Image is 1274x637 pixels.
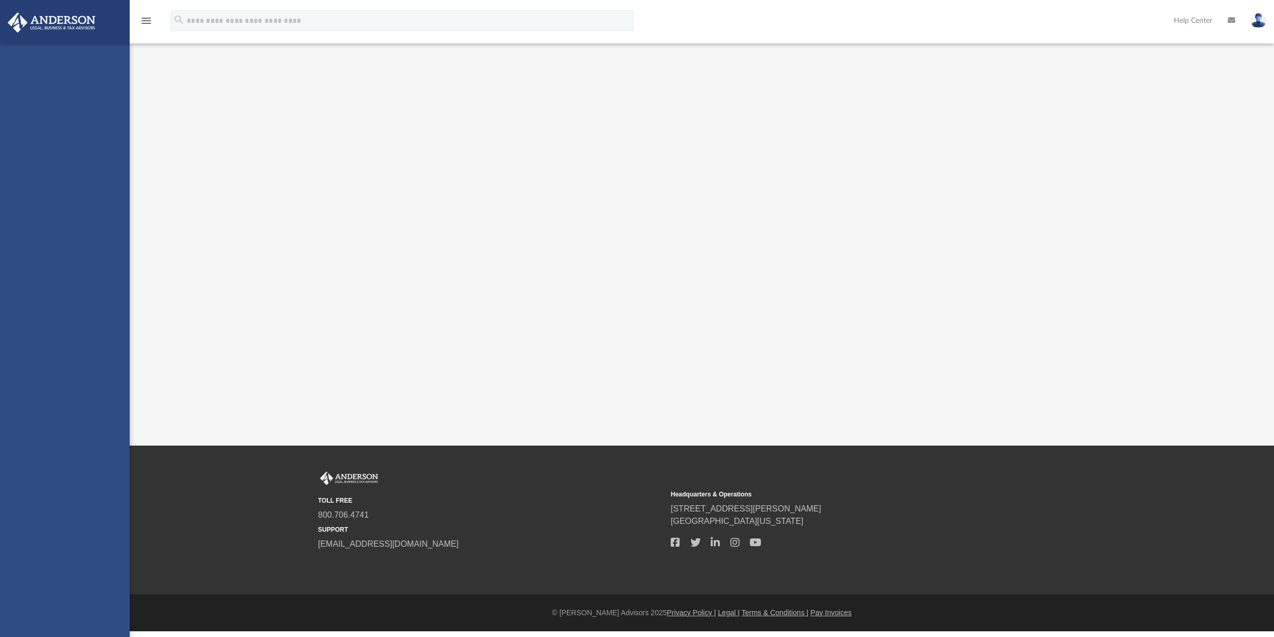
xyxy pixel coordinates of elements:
small: SUPPORT [318,525,663,534]
a: 800.706.4741 [318,510,369,519]
img: Anderson Advisors Platinum Portal [5,12,99,33]
small: TOLL FREE [318,496,663,505]
a: [EMAIL_ADDRESS][DOMAIN_NAME] [318,539,459,548]
img: User Pic [1251,13,1266,28]
a: [GEOGRAPHIC_DATA][US_STATE] [671,517,804,525]
a: [STREET_ADDRESS][PERSON_NAME] [671,504,821,513]
i: search [173,14,185,25]
a: Privacy Policy | [667,608,716,617]
small: Headquarters & Operations [671,490,1016,499]
a: Legal | [718,608,740,617]
img: Anderson Advisors Platinum Portal [318,472,380,485]
a: Terms & Conditions | [742,608,809,617]
i: menu [140,15,153,27]
a: menu [140,20,153,27]
div: © [PERSON_NAME] Advisors 2025 [130,607,1274,618]
a: Pay Invoices [810,608,851,617]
